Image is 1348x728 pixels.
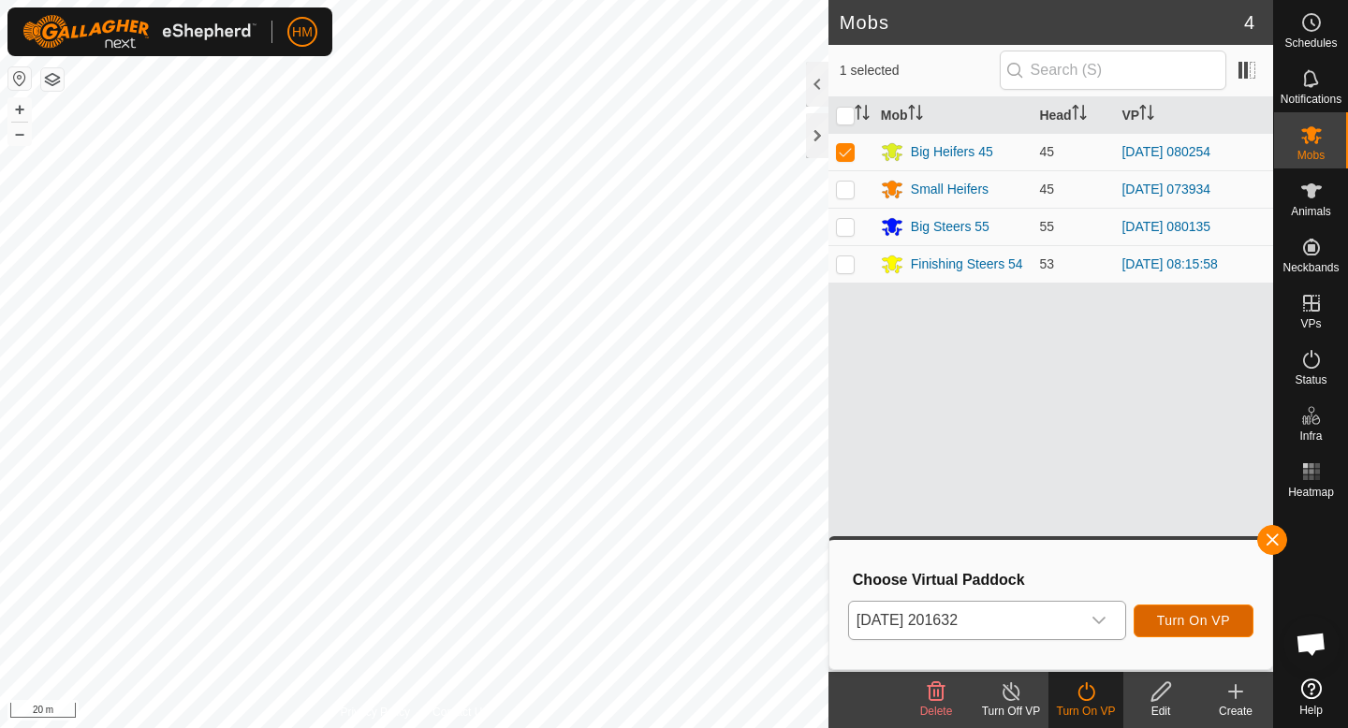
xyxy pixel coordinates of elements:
[920,705,953,718] span: Delete
[911,142,993,162] div: Big Heifers 45
[1157,613,1230,628] span: Turn On VP
[1039,182,1054,197] span: 45
[1114,97,1273,134] th: VP
[1283,616,1340,672] div: Open chat
[1288,487,1334,498] span: Heatmap
[1039,219,1054,234] span: 55
[840,11,1244,34] h2: Mobs
[911,217,989,237] div: Big Steers 55
[1299,430,1322,442] span: Infra
[1274,671,1348,723] a: Help
[974,703,1048,720] div: Turn Off VP
[855,108,870,123] p-sorticon: Activate to sort
[908,108,923,123] p-sorticon: Activate to sort
[1295,374,1326,386] span: Status
[849,602,1080,639] span: 2025-09-29 201632
[1300,318,1321,329] span: VPs
[340,704,410,721] a: Privacy Policy
[1048,703,1123,720] div: Turn On VP
[432,704,488,721] a: Contact Us
[1244,8,1254,36] span: 4
[1291,206,1331,217] span: Animals
[840,61,1000,80] span: 1 selected
[1072,108,1087,123] p-sorticon: Activate to sort
[1134,604,1253,637] button: Turn On VP
[1297,150,1325,161] span: Mobs
[911,255,1023,274] div: Finishing Steers 54
[8,67,31,90] button: Reset Map
[8,98,31,121] button: +
[1281,94,1341,105] span: Notifications
[1284,37,1337,49] span: Schedules
[22,15,256,49] img: Gallagher Logo
[1032,97,1114,134] th: Head
[911,180,989,199] div: Small Heifers
[1121,144,1210,159] a: [DATE] 080254
[1000,51,1226,90] input: Search (S)
[853,571,1253,589] h3: Choose Virtual Paddock
[1121,219,1210,234] a: [DATE] 080135
[1121,256,1217,271] a: [DATE] 08:15:58
[1282,262,1339,273] span: Neckbands
[1139,108,1154,123] p-sorticon: Activate to sort
[1299,705,1323,716] span: Help
[292,22,313,42] span: HM
[1123,703,1198,720] div: Edit
[41,68,64,91] button: Map Layers
[1198,703,1273,720] div: Create
[873,97,1033,134] th: Mob
[1121,182,1210,197] a: [DATE] 073934
[8,123,31,145] button: –
[1039,144,1054,159] span: 45
[1080,602,1118,639] div: dropdown trigger
[1039,256,1054,271] span: 53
